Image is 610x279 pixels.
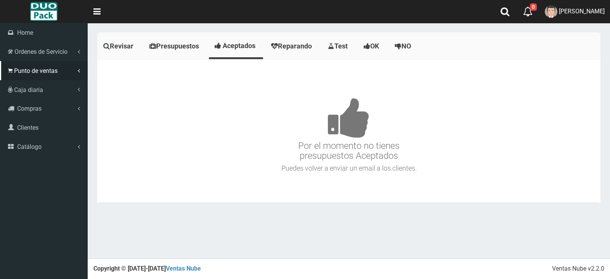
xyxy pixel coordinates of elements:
span: Compras [17,105,42,112]
a: Aceptados [209,34,263,57]
span: Catálogo [17,143,42,150]
span: Clientes [17,124,39,131]
a: Test [322,34,356,58]
a: Reparando [265,34,320,58]
span: 0 [530,3,537,11]
span: Aceptados [223,42,255,50]
span: Revisar [110,42,133,50]
a: NO [389,34,419,58]
span: Punto de ventas [14,67,58,74]
span: Reparando [278,42,312,50]
a: Revisar [97,34,141,58]
strong: Copyright © [DATE]-[DATE] [93,265,201,272]
span: OK [370,42,379,50]
img: Logo grande [30,2,57,21]
img: User Image [545,5,557,18]
h3: Por el momento no tienes presupuestos Aceptados [99,75,599,161]
div: Ventas Nube v2.2.0 [552,264,604,273]
a: OK [358,34,387,58]
span: Ordenes de Servicio [14,48,67,55]
span: Caja diaria [14,86,43,94]
span: Home [17,29,33,36]
span: NO [401,42,411,50]
a: Presupuestos [143,34,207,58]
a: Ventas Nube [166,265,201,272]
span: Test [334,42,348,50]
span: Presupuestos [156,42,199,50]
h4: Puedes volver a enviar un email a los clientes. [99,164,599,172]
span: [PERSON_NAME] [559,8,605,15]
